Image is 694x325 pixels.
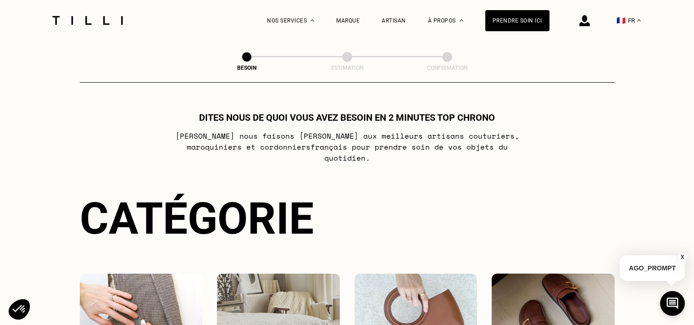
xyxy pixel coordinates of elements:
h1: Dites nous de quoi vous avez besoin en 2 minutes top chrono [199,112,495,123]
img: menu déroulant [637,19,641,22]
p: [PERSON_NAME] nous faisons [PERSON_NAME] aux meilleurs artisans couturiers , maroquiniers et cord... [165,130,529,163]
img: Logo du service de couturière Tilli [49,16,126,25]
div: Estimation [301,65,393,71]
a: Marque [336,17,360,24]
div: Catégorie [80,193,615,244]
img: Menu déroulant [311,19,314,22]
div: Besoin [201,65,293,71]
img: Menu déroulant à propos [460,19,463,22]
button: X [678,252,687,262]
p: AGO_PROMPT [620,255,685,281]
a: Prendre soin ici [485,10,550,31]
span: 🇫🇷 [616,16,626,25]
a: Artisan [382,17,406,24]
img: icône connexion [579,15,590,26]
div: Confirmation [401,65,493,71]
